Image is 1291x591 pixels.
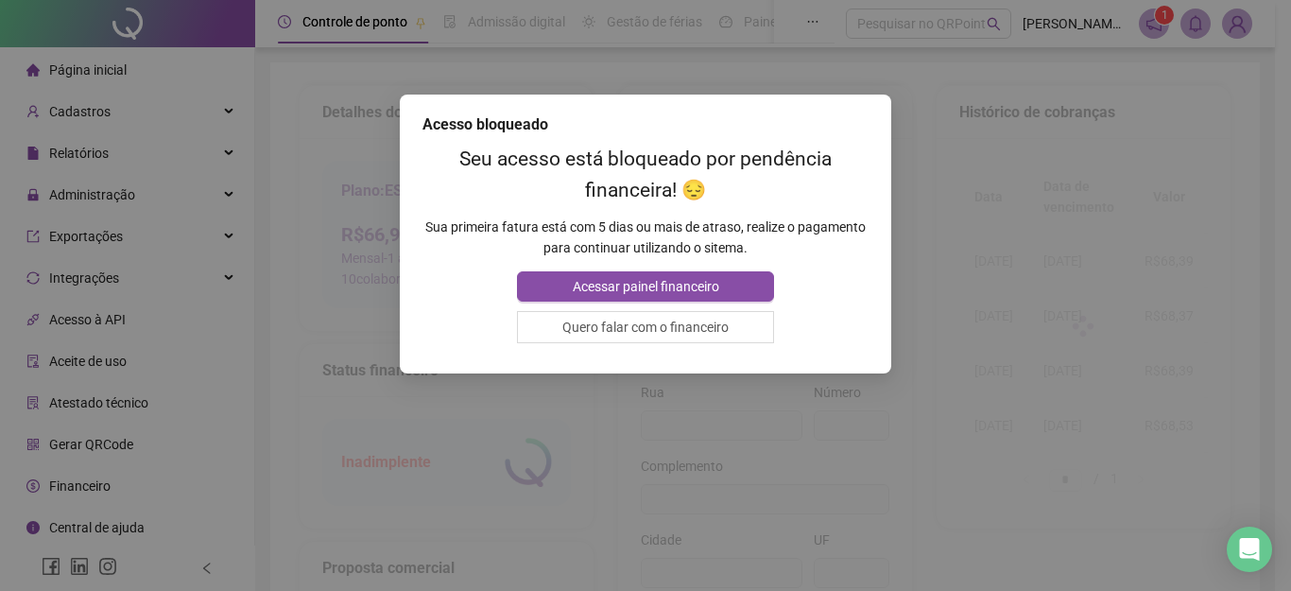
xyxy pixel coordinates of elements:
span: Acessar painel financeiro [573,276,719,297]
h2: Seu acesso está bloqueado por pendência financeira! 😔 [422,144,869,206]
button: Acessar painel financeiro [517,271,773,302]
div: Open Intercom Messenger [1227,527,1272,572]
div: Acesso bloqueado [422,113,869,136]
button: Quero falar com o financeiro [517,311,773,343]
p: Sua primeira fatura está com 5 dias ou mais de atraso, realize o pagamento para continuar utiliza... [422,217,869,258]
